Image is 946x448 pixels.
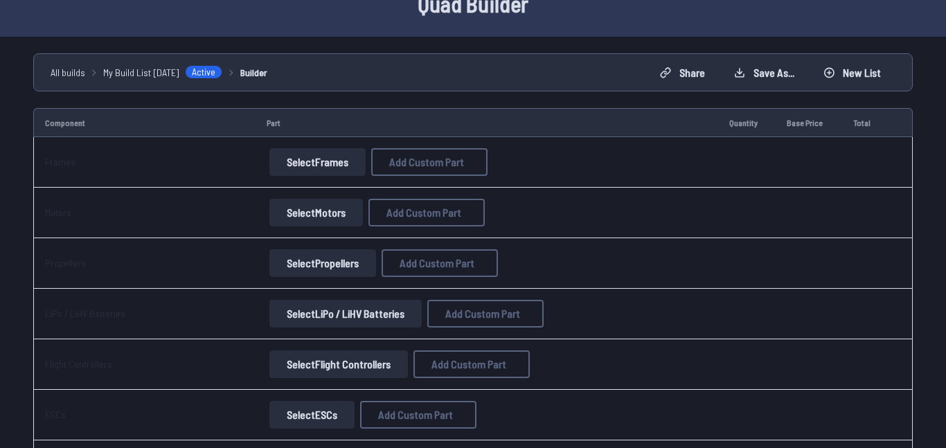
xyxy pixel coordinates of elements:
span: Add Custom Part [389,156,464,168]
span: Add Custom Part [445,308,520,319]
a: Builder [240,65,267,80]
button: Add Custom Part [427,300,544,328]
button: New List [812,62,893,84]
a: SelectPropellers [267,249,379,277]
button: Add Custom Part [368,199,485,226]
button: Share [648,62,717,84]
a: LiPo / LiHV Batteries [45,307,125,319]
button: SelectESCs [269,401,355,429]
button: Save as... [722,62,806,84]
a: SelectFrames [267,148,368,176]
a: SelectMotors [267,199,366,226]
td: Quantity [718,108,776,137]
button: Add Custom Part [360,401,476,429]
td: Part [256,108,719,137]
button: SelectLiPo / LiHV Batteries [269,300,422,328]
button: SelectMotors [269,199,363,226]
td: Component [33,108,256,137]
a: SelectFlight Controllers [267,350,411,378]
button: Add Custom Part [382,249,498,277]
span: Active [185,65,222,79]
button: SelectFrames [269,148,366,176]
a: My Build List [DATE]Active [103,65,222,80]
a: ESCs [45,409,66,420]
span: Add Custom Part [378,409,453,420]
a: SelectLiPo / LiHV Batteries [267,300,425,328]
span: My Build List [DATE] [103,65,179,80]
button: SelectFlight Controllers [269,350,408,378]
button: Add Custom Part [413,350,530,378]
span: Add Custom Part [400,258,474,269]
button: Add Custom Part [371,148,488,176]
a: Flight Controllers [45,358,112,370]
a: Frames [45,156,75,168]
td: Base Price [776,108,842,137]
a: SelectESCs [267,401,357,429]
span: Add Custom Part [431,359,506,370]
a: Motors [45,206,71,218]
a: All builds [51,65,85,80]
span: Add Custom Part [386,207,461,218]
button: SelectPropellers [269,249,376,277]
a: Propellers [45,257,86,269]
td: Total [842,108,887,137]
